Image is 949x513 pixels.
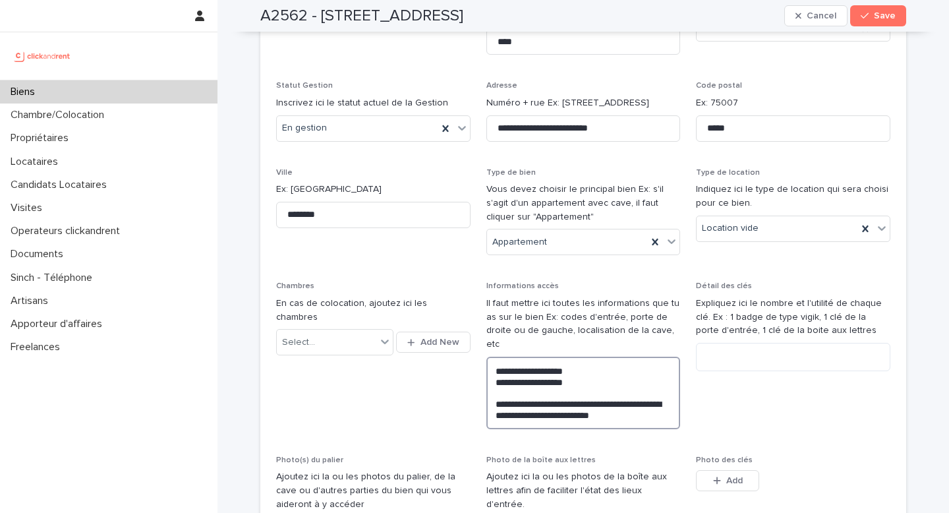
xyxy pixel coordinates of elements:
[276,82,333,90] span: Statut Gestion
[276,470,471,511] p: Ajoutez ici la ou les photos du palier, de la cave ou d'autres parties du bien qui vous aideront ...
[5,248,74,260] p: Documents
[696,82,742,90] span: Code postal
[486,456,596,464] span: Photo de la boîte aux lettres
[5,179,117,191] p: Candidats Locataires
[696,456,753,464] span: Photo des clés
[696,169,760,177] span: Type de location
[5,225,130,237] p: Operateurs clickandrent
[5,272,103,284] p: Sinch - Téléphone
[696,282,752,290] span: Détail des clés
[276,282,314,290] span: Chambres
[276,456,343,464] span: Photo(s) du palier
[5,132,79,144] p: Propriétaires
[5,202,53,214] p: Visites
[5,156,69,168] p: Locataires
[486,297,681,351] p: Il faut mettre ici toutes les informations que tu as sur le bien Ex: codes d'entrée, porte de dro...
[696,96,890,110] p: Ex: 75007
[5,318,113,330] p: Apporteur d'affaires
[784,5,848,26] button: Cancel
[492,235,547,249] span: Appartement
[11,43,74,69] img: UCB0brd3T0yccxBKYDjQ
[486,183,681,224] p: Vous devez choisir le principal bien Ex: s'il s'agit d'un appartement avec cave, il faut cliquer ...
[5,341,71,353] p: Freelances
[486,470,681,511] p: Ajoutez ici la ou les photos de la boîte aux lettres afin de faciliter l'état des lieux d'entrée.
[696,297,890,338] p: Expliquez ici le nombre et l'utilité de chaque clé. Ex : 1 badge de type vigik, 1 clé de la porte...
[276,183,471,196] p: Ex: [GEOGRAPHIC_DATA]
[807,11,836,20] span: Cancel
[5,109,115,121] p: Chambre/Colocation
[850,5,906,26] button: Save
[276,96,471,110] p: Inscrivez ici le statut actuel de la Gestion
[260,7,463,26] h2: A2562 - [STREET_ADDRESS]
[726,476,743,485] span: Add
[696,183,890,210] p: Indiquez ici le type de location qui sera choisi pour ce bien.
[486,96,681,110] p: Numéro + rue Ex: [STREET_ADDRESS]
[696,470,759,491] button: Add
[420,338,459,347] span: Add New
[486,82,517,90] span: Adresse
[5,86,45,98] p: Biens
[282,121,327,135] span: En gestion
[486,169,536,177] span: Type de bien
[276,169,293,177] span: Ville
[282,336,315,349] div: Select...
[396,332,470,353] button: Add New
[486,282,559,290] span: Informations accès
[874,11,896,20] span: Save
[276,297,471,324] p: En cas de colocation, ajoutez ici les chambres
[702,222,759,235] span: Location vide
[5,295,59,307] p: Artisans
